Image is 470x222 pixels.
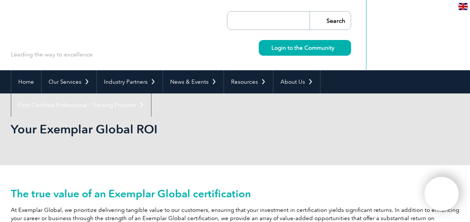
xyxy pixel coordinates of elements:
[334,46,338,50] img: svg+xml;nitro-empty-id=MzU4OjIyMw==-1;base64,PHN2ZyB2aWV3Qm94PSIwIDAgMTEgMTEiIHdpZHRoPSIxMSIgaGVp...
[11,50,93,59] p: Leading the way to excellence
[458,3,468,10] img: en
[432,185,451,203] img: svg+xml;nitro-empty-id=MTMzNDoxMTY=-1;base64,PHN2ZyB2aWV3Qm94PSIwIDAgNDAwIDQwMCIgd2lkdGg9IjQwMCIg...
[224,70,273,93] a: Resources
[11,70,41,93] a: Home
[310,12,351,30] input: Search
[97,70,163,93] a: Industry Partners
[11,188,460,200] h2: The true value of an Exemplar Global certification
[11,93,151,117] a: Find Certified Professional / Training Provider
[259,40,351,56] a: Login to the Community
[273,70,320,93] a: About Us
[42,70,96,93] a: Our Services
[11,123,325,135] h2: Your Exemplar Global ROI
[163,70,224,93] a: News & Events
